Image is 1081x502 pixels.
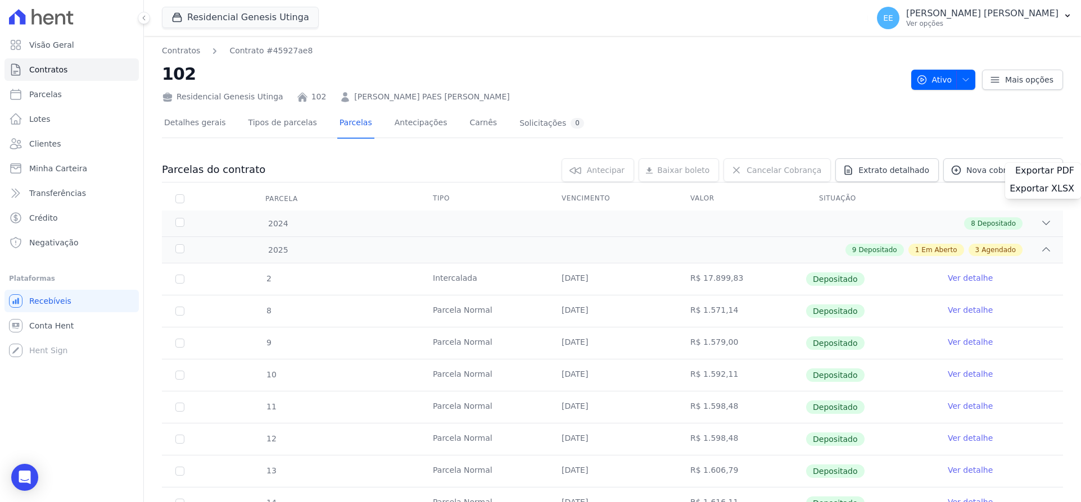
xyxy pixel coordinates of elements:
td: Parcela Normal [419,359,548,391]
span: Exportar XLSX [1010,183,1074,194]
span: Em Aberto [921,245,957,255]
td: Intercalada [419,263,548,295]
span: 13 [265,466,277,475]
span: Nova cobrança avulsa [966,165,1053,176]
a: Mais opções [982,70,1063,90]
td: R$ 1.579,00 [677,327,806,359]
span: EE [883,14,893,22]
a: Transferências [4,182,139,204]
a: Clientes [4,133,139,155]
a: Negativação [4,231,139,254]
a: [PERSON_NAME] PAES [PERSON_NAME] [354,91,509,103]
div: Plataformas [9,272,134,285]
span: Depositado [806,336,865,350]
a: Exportar XLSX [1010,183,1077,197]
td: [DATE] [548,327,677,359]
a: Extrato detalhado [835,158,939,182]
span: Depositado [978,218,1016,229]
span: 8 [265,306,272,315]
a: Ver detalhe [948,464,993,476]
input: Só é possível selecionar pagamentos em aberto [175,467,184,476]
span: Depositado [806,432,865,446]
input: Só é possível selecionar pagamentos em aberto [175,403,184,412]
span: Depositado [806,272,865,286]
span: Crédito [29,212,58,223]
a: Tipos de parcelas [246,109,319,139]
td: R$ 1.571,14 [677,295,806,327]
a: Parcelas [337,109,374,139]
div: Parcela [252,188,311,210]
span: 3 [975,245,980,255]
div: 0 [571,118,584,129]
input: Só é possível selecionar pagamentos em aberto [175,339,184,348]
a: Ver detalhe [948,432,993,444]
span: Depositado [806,368,865,382]
span: 10 [265,370,277,379]
span: Recebíveis [29,295,71,307]
span: 8 [971,218,975,229]
a: Contratos [4,58,139,81]
td: R$ 17.899,83 [677,263,806,295]
a: Visão Geral [4,34,139,56]
td: [DATE] [548,359,677,391]
td: R$ 1.598,48 [677,423,806,455]
a: Ver detalhe [948,304,993,316]
button: Ativo [911,70,976,90]
span: Visão Geral [29,39,74,51]
h3: Parcelas do contrato [162,163,265,176]
span: Depositado [806,304,865,318]
a: Contrato #45927ae8 [229,45,313,57]
a: Crédito [4,207,139,229]
span: Depositado [806,464,865,478]
td: Parcela Normal [419,327,548,359]
a: 102 [311,91,327,103]
td: [DATE] [548,295,677,327]
span: Parcelas [29,89,62,100]
span: 2 [265,274,272,283]
input: Só é possível selecionar pagamentos em aberto [175,307,184,316]
td: [DATE] [548,263,677,295]
a: Lotes [4,108,139,130]
span: 1 [915,245,920,255]
td: [DATE] [548,455,677,487]
nav: Breadcrumb [162,45,313,57]
a: Contratos [162,45,200,57]
h2: 102 [162,61,902,86]
span: Clientes [29,138,61,149]
div: Open Intercom Messenger [11,464,38,491]
span: Lotes [29,113,51,125]
th: Vencimento [548,187,677,211]
span: Agendado [982,245,1016,255]
a: Nova cobrança avulsa [943,158,1063,182]
span: Contratos [29,64,67,75]
button: Residencial Genesis Utinga [162,7,319,28]
a: Ver detalhe [948,336,993,348]
td: Parcela Normal [419,391,548,423]
div: Solicitações [519,118,584,129]
nav: Breadcrumb [162,45,902,57]
span: Exportar PDF [1015,165,1074,176]
input: Só é possível selecionar pagamentos em aberto [175,275,184,284]
span: 9 [265,338,272,347]
span: Depositado [859,245,897,255]
p: [PERSON_NAME] [PERSON_NAME] [906,8,1059,19]
a: Minha Carteira [4,157,139,180]
span: Minha Carteira [29,163,87,174]
a: Ver detalhe [948,368,993,380]
th: Valor [677,187,806,211]
td: R$ 1.592,11 [677,359,806,391]
span: Mais opções [1005,74,1053,85]
span: 9 [852,245,857,255]
td: [DATE] [548,423,677,455]
span: 12 [265,434,277,443]
td: [DATE] [548,391,677,423]
td: R$ 1.598,48 [677,391,806,423]
a: Ver detalhe [948,400,993,412]
a: Parcelas [4,83,139,106]
th: Situação [806,187,934,211]
a: Ver detalhe [948,272,993,284]
span: Negativação [29,237,79,248]
button: EE [PERSON_NAME] [PERSON_NAME] Ver opções [868,2,1081,34]
input: Só é possível selecionar pagamentos em aberto [175,435,184,444]
a: Exportar PDF [1015,165,1077,179]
